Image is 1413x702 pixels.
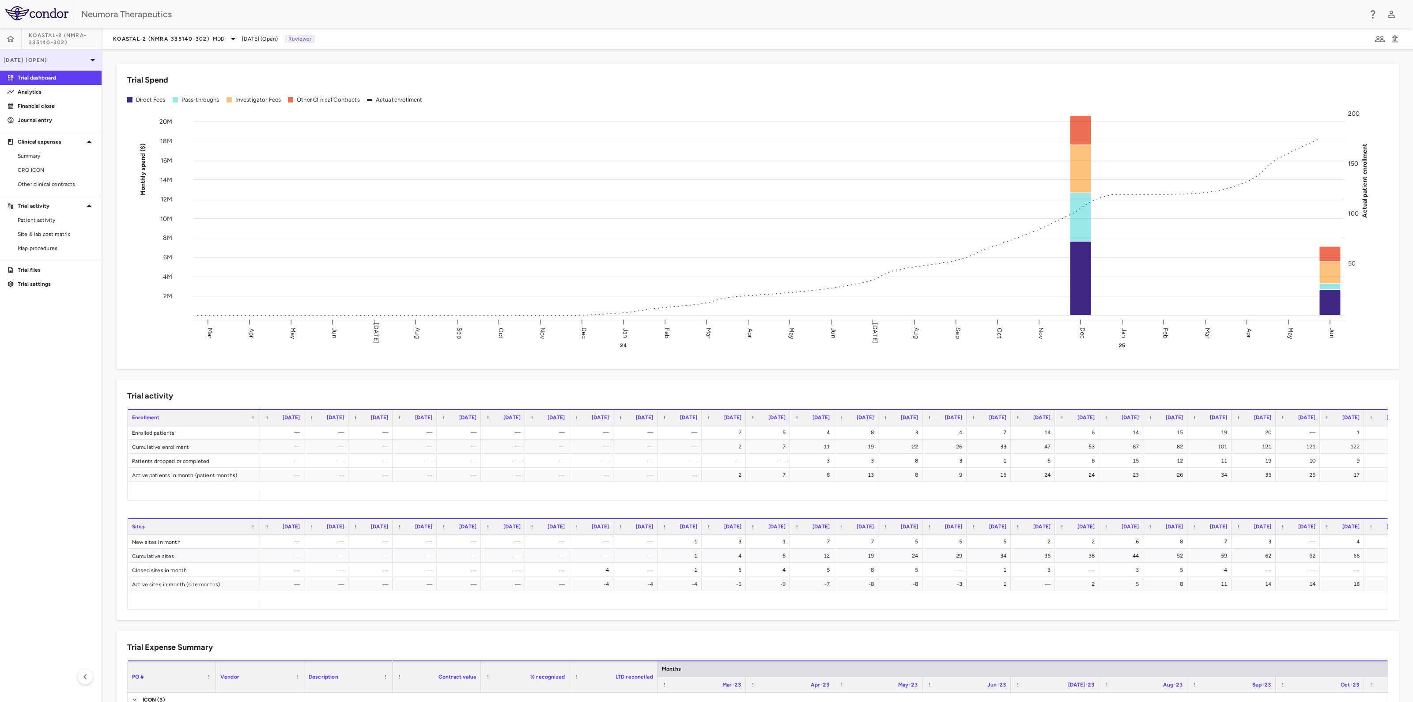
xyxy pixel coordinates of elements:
text: Jun [331,328,338,338]
text: Apr [1245,328,1253,338]
div: 10 [1284,454,1315,468]
div: 4 [1328,535,1360,549]
span: [DATE] [636,524,653,530]
span: [DATE] [724,524,741,530]
div: 7 [842,535,874,549]
text: Mar [206,327,214,338]
div: 6 [1107,535,1139,549]
span: Map procedures [18,244,94,252]
div: 26 [1151,468,1183,482]
tspan: 50 [1348,260,1356,267]
span: [DATE] [1298,414,1315,421]
div: — [445,563,476,577]
div: 19 [842,549,874,563]
div: — [577,549,609,563]
div: 13 [842,468,874,482]
p: Trial files [18,266,94,274]
div: 24 [886,549,918,563]
div: — [312,425,344,440]
div: 5 [1019,454,1050,468]
div: 66 [1328,549,1360,563]
div: — [400,549,432,563]
span: [DATE] [1342,524,1360,530]
span: [DATE] [1033,414,1050,421]
div: 22 [886,440,918,454]
div: — [312,563,344,577]
span: [DATE] [1298,524,1315,530]
div: — [533,454,565,468]
span: [DATE] [503,524,521,530]
text: Dec [580,327,588,338]
div: 26 [930,440,962,454]
div: 20 [1239,425,1271,440]
div: — [710,454,741,468]
div: 2 [1063,535,1095,549]
div: 1 [665,549,697,563]
div: 24 [1019,468,1050,482]
div: 44 [1107,549,1139,563]
div: — [268,468,300,482]
span: Other clinical contracts [18,180,94,188]
div: 3 [842,454,874,468]
span: [DATE] [283,524,300,530]
div: — [533,563,565,577]
div: 23 [1107,468,1139,482]
div: 2 [710,468,741,482]
div: — [489,549,521,563]
div: 29 [930,549,962,563]
div: 17 [1328,468,1360,482]
div: — [400,454,432,468]
text: Jan [1120,328,1128,338]
div: 1 [1328,425,1360,440]
div: 47 [1019,440,1050,454]
div: 7 [1195,535,1227,549]
text: Nov [1037,327,1045,339]
span: [DATE] [1166,414,1183,421]
div: — [665,440,697,454]
span: [DATE] [768,524,786,530]
div: 2 [710,440,741,454]
div: 8 [1372,425,1404,440]
div: — [533,549,565,563]
div: 7 [754,468,786,482]
div: 35 [1239,468,1271,482]
div: 12 [1151,454,1183,468]
div: Actual enrollment [376,96,423,104]
div: 5 [975,535,1006,549]
span: [DATE] [857,414,874,421]
div: 1 [665,535,697,549]
span: [DATE] [1210,414,1227,421]
span: [DATE] [1122,524,1139,530]
div: 53 [1063,440,1095,454]
text: May [1287,327,1294,339]
div: — [533,425,565,440]
div: 34 [975,549,1006,563]
div: — [489,425,521,440]
span: [DATE] [548,524,565,530]
div: 7 [754,440,786,454]
span: [DATE] [812,524,830,530]
div: — [533,535,565,549]
div: — [445,535,476,549]
tspan: 18M [160,137,172,145]
div: — [533,440,565,454]
text: Jun [830,328,837,338]
div: — [754,454,786,468]
div: — [1284,535,1315,549]
p: Analytics [18,88,94,96]
text: May [788,327,795,339]
div: 6 [1063,425,1095,440]
span: [DATE] [1077,414,1095,421]
div: — [489,454,521,468]
tspan: 10M [160,215,172,222]
tspan: 2M [163,292,172,300]
div: — [489,535,521,549]
div: — [621,468,653,482]
span: [DATE] [371,524,388,530]
div: 9 [1328,454,1360,468]
div: — [356,425,388,440]
div: — [268,425,300,440]
div: 14 [1019,425,1050,440]
tspan: 8M [163,234,172,242]
text: Sep [456,327,463,338]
